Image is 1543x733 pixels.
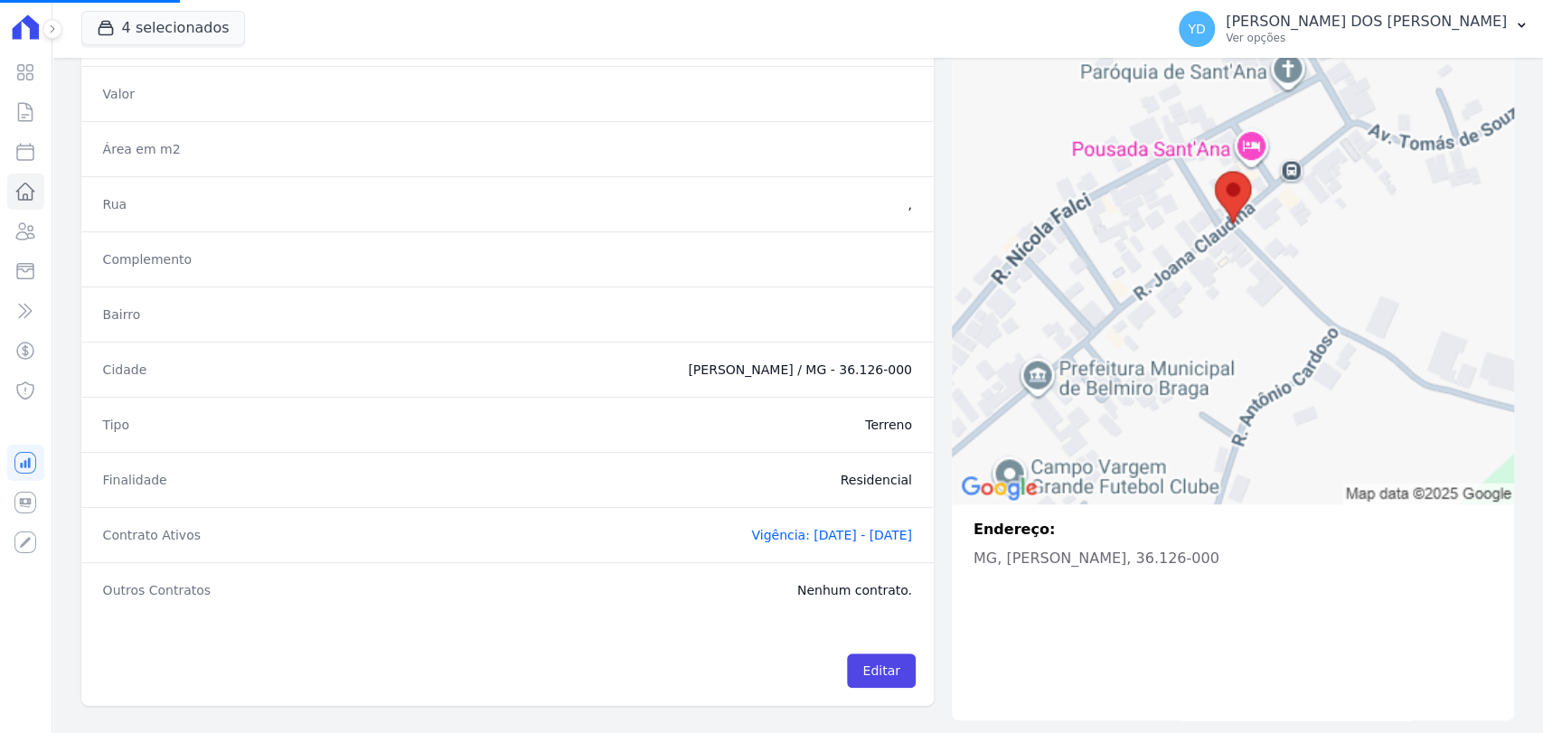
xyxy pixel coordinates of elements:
[103,361,363,379] dt: Cidade
[1226,13,1507,31] p: [PERSON_NAME] DOS [PERSON_NAME]
[1188,23,1205,35] span: YD
[81,11,245,45] button: 4 selecionados
[103,305,363,324] dt: Bairro
[103,416,363,434] dt: Tipo
[377,416,912,434] dd: Terreno
[377,195,912,213] dd: ,
[103,85,363,103] dt: Valor
[377,471,912,489] dd: Residencial
[103,471,363,489] dt: Finalidade
[1226,31,1507,45] p: Ver opções
[847,653,915,688] a: Editar
[103,250,363,268] dt: Complemento
[103,526,363,544] dt: Contrato Ativos
[103,140,363,158] dt: Área em m2
[751,528,912,542] a: Vigência: [DATE] - [DATE]
[1164,4,1543,54] button: YD [PERSON_NAME] DOS [PERSON_NAME] Ver opções
[974,519,1492,540] p: Endereço:
[103,195,363,213] dt: Rua
[377,581,912,599] dd: Nenhum contrato.
[377,361,912,379] dd: [PERSON_NAME] / MG - 36.126-000
[974,548,1492,569] p: MG, [PERSON_NAME], 36.126-000
[103,581,363,599] dt: Outros Contratos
